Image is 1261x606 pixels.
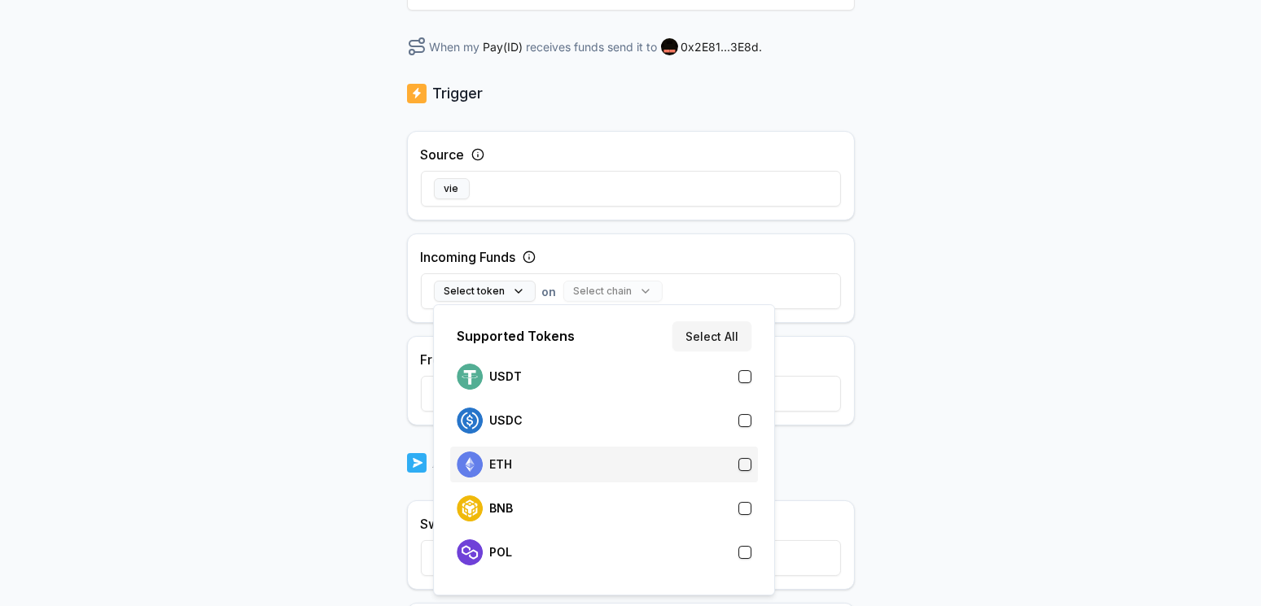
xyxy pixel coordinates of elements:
label: Incoming Funds [421,247,516,267]
label: Source [421,145,465,164]
p: POL [489,546,512,559]
div: When my receives funds send it to [407,37,855,56]
label: From [421,350,453,369]
p: ETH [489,458,512,471]
p: Trigger [433,82,484,105]
label: Swap to [421,514,471,534]
img: logo [457,451,483,477]
img: logo [457,539,483,565]
p: BNB [489,502,513,515]
button: Select token [434,281,536,302]
p: USDC [489,414,523,427]
span: on [542,283,557,300]
p: Supported Tokens [457,326,575,346]
img: logo [407,451,427,474]
button: vie [434,178,470,199]
span: 0x2E81...3E8d . [681,38,763,55]
img: logo [457,495,483,521]
div: Select token [433,304,775,595]
img: logo [457,408,483,434]
p: USDT [489,370,522,383]
span: Pay(ID) [484,38,523,55]
img: logo [407,82,427,105]
button: Select All [672,321,751,351]
img: logo [457,364,483,390]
